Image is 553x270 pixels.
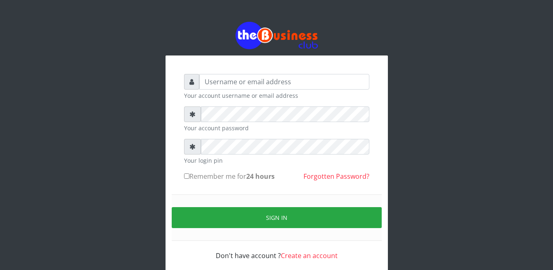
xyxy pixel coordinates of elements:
[281,251,338,260] a: Create an account
[172,207,382,228] button: Sign in
[246,172,275,181] b: 24 hours
[184,91,369,100] small: Your account username or email address
[184,173,189,179] input: Remember me for24 hours
[184,171,275,181] label: Remember me for
[184,156,369,165] small: Your login pin
[184,241,369,261] div: Don't have account ?
[184,124,369,132] small: Your account password
[199,74,369,90] input: Username or email address
[303,172,369,181] a: Forgotten Password?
